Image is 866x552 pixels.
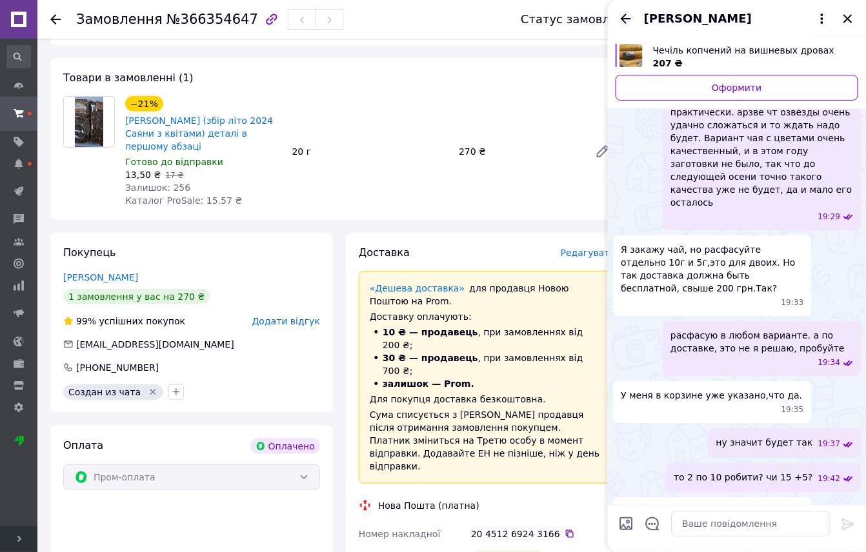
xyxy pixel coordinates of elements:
[619,44,643,67] img: 3475622629_w700_h500_chechil-kopchenij-na.jpg
[716,436,812,449] span: ну значит будет так
[287,143,454,161] div: 20 г
[125,115,273,152] a: [PERSON_NAME] (збір літо 2024 Саяни з квітами) деталі в першому абзаці
[125,96,163,112] div: −21%
[818,357,840,368] span: 19:34 12.10.2025
[383,379,474,389] span: залишок — Prom.
[471,527,616,540] div: 20 4512 6924 3166
[50,13,61,26] div: Повернутися назад
[818,473,840,484] span: 19:42 12.10.2025
[370,310,605,323] div: Доставку оплачують:
[670,80,853,209] span: Отправка двух товаров одной этих товаров одной посылкой невозможен практически. арзве чт озвёзды ...
[370,326,605,351] li: , при замовленнях від 200 ₴;
[621,243,803,295] span: Я закажу чай, но расфасуйте отдельно 10г и 5г,это для двоих. Но так доставка должна быть бесплатн...
[674,471,812,484] span: то 2 по 10 робити? чи 15 +5?
[781,404,804,415] span: 19:35 12.10.2025
[63,315,185,328] div: успішних покупок
[670,329,853,355] span: расфасую в любом варианте. а по доставке, это не я решаю, пробуйте
[359,246,410,259] span: Доставка
[590,139,616,164] a: Редагувати
[63,246,116,259] span: Покупець
[618,11,634,26] button: Назад
[644,10,830,27] button: [PERSON_NAME]
[616,75,858,101] a: Оформити
[818,439,840,449] span: 19:37 12.10.2025
[76,316,96,326] span: 99%
[818,212,840,222] span: 19:29 12.10.2025
[370,408,605,473] div: Сума списується з [PERSON_NAME] продавця після отримання замовлення покупцем. Платник зміниться н...
[359,529,441,539] span: Номер накладної
[621,389,802,402] span: У меня в корзине уже указано,что да.
[63,289,210,304] div: 1 замовлення у вас на 270 ₴
[75,97,103,147] img: Саган далья (збір літо 2024 Саяни з квітами) деталі в першому абзаці
[653,58,683,68] span: 207 ₴
[63,72,194,84] span: Товари в замовленні (1)
[125,195,242,206] span: Каталог ProSale: 15.57 ₴
[454,143,585,161] div: 270 ₴
[165,171,183,180] span: 17 ₴
[370,393,605,406] div: Для покупця доставка безкоштовна.
[375,499,483,512] div: Нова Пошта (платна)
[370,282,605,308] div: для продавця Новою Поштою на Prom.
[644,10,752,27] span: [PERSON_NAME]
[616,44,858,70] a: Переглянути товар
[125,182,190,193] span: Залишок: 256
[781,297,804,308] span: 19:33 12.10.2025
[125,170,161,180] span: 13,50 ₴
[63,272,138,282] a: [PERSON_NAME]
[521,13,639,26] div: Статус замовлення
[383,353,478,363] span: 30 ₴ — продавець
[68,387,141,397] span: Создан из чата
[148,387,158,397] svg: Видалити мітку
[63,439,103,451] span: Оплата
[75,361,160,374] div: [PHONE_NUMBER]
[653,44,848,57] span: Чечіль копчений на вишневых дровах
[76,339,234,350] span: [EMAIL_ADDRESS][DOMAIN_NAME]
[840,11,856,26] button: Закрити
[125,157,223,167] span: Готово до відправки
[370,351,605,377] li: , при замовленнях від 700 ₴;
[370,283,465,293] a: «Дешева доставка»
[561,248,616,258] span: Редагувати
[166,12,258,27] span: №366354647
[250,439,320,454] div: Оплачено
[76,12,163,27] span: Замовлення
[252,316,320,326] span: Додати відгук
[383,327,478,337] span: 10 ₴ — продавець
[644,515,661,532] button: Відкрити шаблони відповідей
